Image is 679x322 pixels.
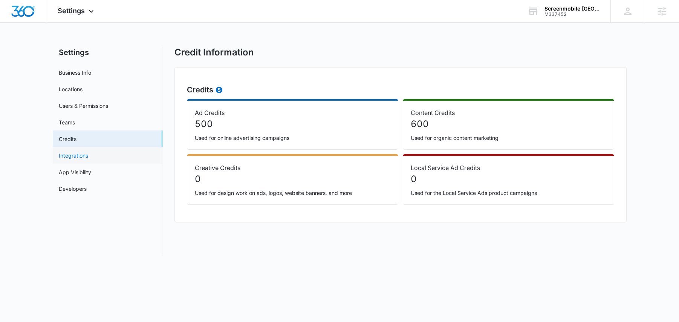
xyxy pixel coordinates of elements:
p: Creative Credits [195,163,390,172]
a: Integrations [59,152,88,159]
div: account id [544,12,599,17]
a: Credits [59,135,76,143]
a: Business Info [59,69,91,77]
span: Settings [58,7,85,15]
p: 0 [411,172,606,186]
div: account name [544,6,599,12]
a: App Visibility [59,168,91,176]
p: Used for organic content marketing [411,134,606,142]
a: Teams [59,118,75,126]
h2: Settings [53,47,162,58]
p: Used for online advertising campaigns [195,134,390,142]
p: 0 [195,172,390,186]
h2: Credits [187,84,614,95]
a: Locations [59,85,83,93]
a: Users & Permissions [59,102,108,110]
p: Used for the Local Service Ads product campaigns [411,189,606,197]
a: Developers [59,185,87,193]
p: Content Credits [411,108,606,117]
h1: Credit Information [174,47,254,58]
p: Ad Credits [195,108,390,117]
p: Used for design work on ads, logos, website banners, and more [195,189,390,197]
p: Local Service Ad Credits [411,163,606,172]
p: 500 [195,117,390,131]
p: 600 [411,117,606,131]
